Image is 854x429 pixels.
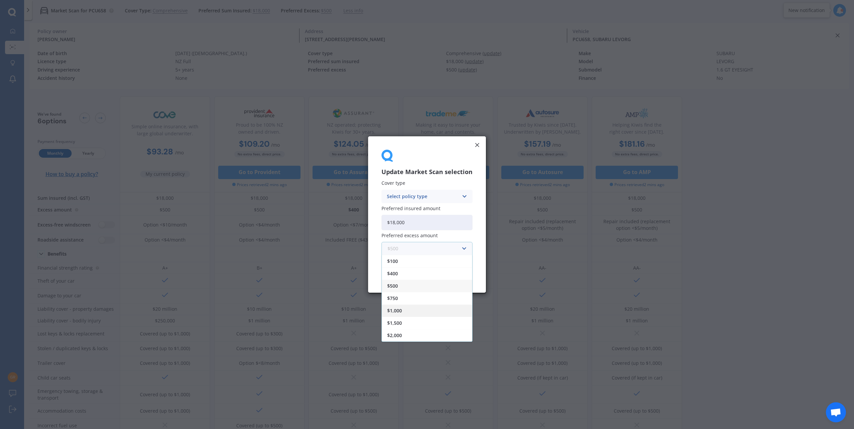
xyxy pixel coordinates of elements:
span: Preferred excess amount [381,232,438,239]
span: $1,500 [387,321,402,325]
span: $500 [387,284,398,288]
input: Enter amount [381,215,473,230]
span: $100 [387,259,398,264]
h3: Update Market Scan selection [381,168,473,176]
span: Cover type [381,180,405,186]
span: $1,000 [387,308,402,313]
div: Select policy type [387,193,458,200]
span: $400 [387,271,398,276]
div: Open chat [826,402,846,422]
span: Preferred insured amount [381,205,440,211]
span: $2,000 [387,333,402,338]
span: $750 [387,296,398,301]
